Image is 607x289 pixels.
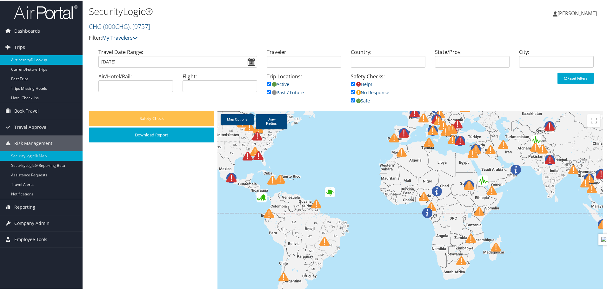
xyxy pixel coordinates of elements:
[256,114,287,128] a: Draw Radius
[14,102,39,118] span: Book Travel
[553,3,603,22] a: [PERSON_NAME]
[14,135,52,151] span: Risk Management
[587,114,600,126] button: Toggle fullscreen view
[14,119,48,135] span: Travel Approval
[478,175,488,185] div: Green earthquake alert (Magnitude 4.6M, Depth:10km) in Saudi Arabia 07/10/2025 10:10 UTC, No peop...
[351,89,389,95] a: No Response
[221,114,254,124] a: Map Options
[531,135,541,145] div: Green earthquake alert (Magnitude 5.1M, Depth:10km) in Afghanistan 07/10/2025 11:35 UTC, 60 thous...
[514,48,598,72] div: City:
[14,215,50,231] span: Company Admin
[430,48,514,72] div: State/Prov:
[262,72,346,102] div: Trip Locations:
[557,72,594,83] button: Reset Filters
[257,192,267,202] div: Green flood alert in Panama
[351,81,372,87] a: Help!
[89,33,432,42] p: Filter:
[178,72,262,96] div: Flight:
[103,22,130,30] span: ( 000CHG )
[14,39,25,55] span: Trips
[89,127,214,142] button: Download Report
[130,22,150,30] span: , [ 9757 ]
[557,9,597,16] span: [PERSON_NAME]
[94,72,178,96] div: Air/Hotel/Rail:
[351,97,370,103] a: Safe
[346,72,430,110] div: Safety Checks:
[89,4,432,17] h1: SecurityLogic®
[89,110,214,125] button: Safety Check
[267,81,289,87] a: Active
[14,231,47,247] span: Employee Tools
[325,187,335,197] div: Green alert for tropical cyclone JERRY-25. Population affected by Category 1 (120 km/h) wind spee...
[89,22,150,30] a: CHG
[267,89,304,95] a: Past / Future
[262,48,346,72] div: Traveler:
[14,23,40,38] span: Dashboards
[94,48,262,72] div: Travel Date Range:
[102,34,138,41] a: My Travelers
[346,48,430,72] div: Country:
[14,199,35,214] span: Reporting
[14,4,77,19] img: airportal-logo.png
